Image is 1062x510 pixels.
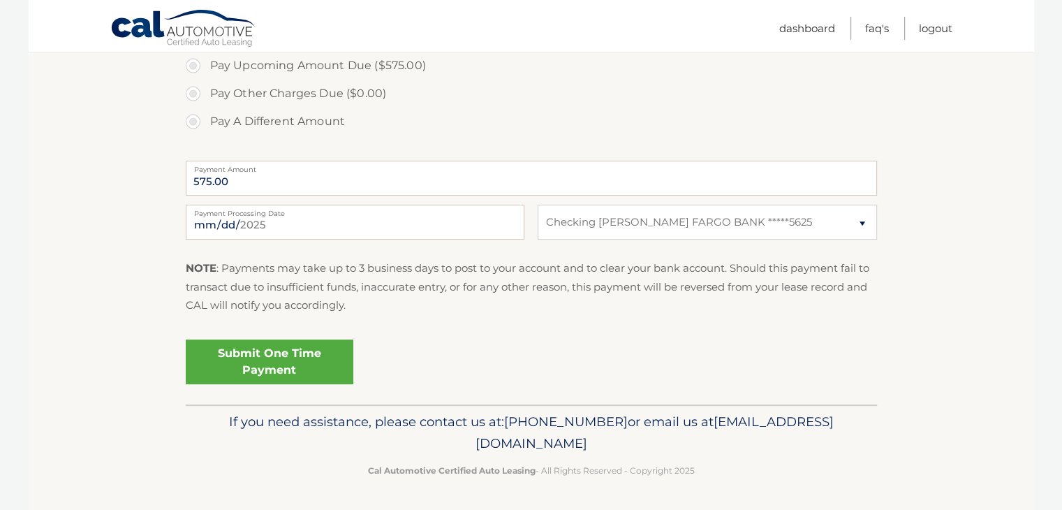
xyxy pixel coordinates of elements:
label: Pay Other Charges Due ($0.00) [186,80,877,108]
a: Logout [919,17,952,40]
a: Dashboard [779,17,835,40]
label: Pay A Different Amount [186,108,877,136]
label: Payment Amount [186,161,877,172]
a: FAQ's [865,17,889,40]
strong: NOTE [186,261,216,275]
a: Cal Automotive [110,9,257,50]
label: Payment Processing Date [186,205,524,216]
input: Payment Amount [186,161,877,196]
p: - All Rights Reserved - Copyright 2025 [195,463,868,478]
span: [PHONE_NUMBER] [504,414,628,430]
input: Payment Date [186,205,524,240]
p: If you need assistance, please contact us at: or email us at [195,411,868,456]
strong: Cal Automotive Certified Auto Leasing [368,465,536,476]
p: : Payments may take up to 3 business days to post to your account and to clear your bank account.... [186,259,877,314]
label: Pay Upcoming Amount Due ($575.00) [186,52,877,80]
a: Submit One Time Payment [186,340,353,384]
